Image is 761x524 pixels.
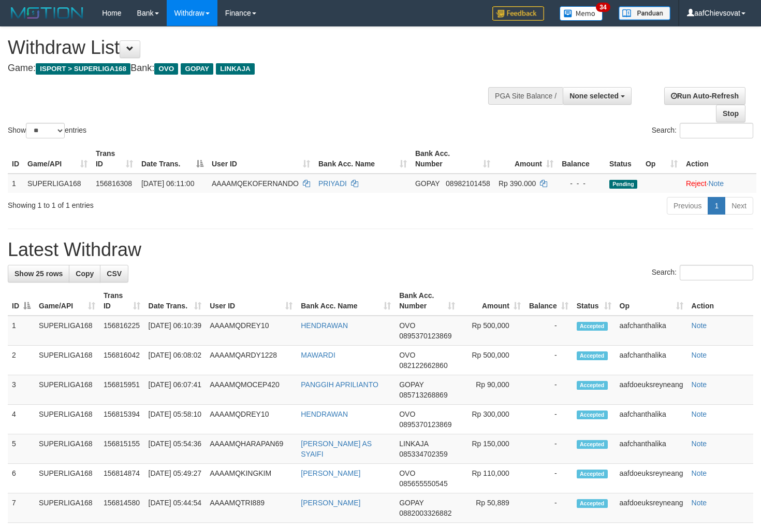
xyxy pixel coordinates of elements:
td: aafchanthalika [616,405,687,434]
td: 1 [8,174,23,193]
a: CSV [100,265,128,282]
td: aafdoeuksreyneang [616,375,687,405]
span: Accepted [577,440,608,449]
span: Rp 390.000 [499,179,536,188]
th: ID: activate to sort column descending [8,286,35,316]
th: Status: activate to sort column ascending [573,286,616,316]
a: Run Auto-Refresh [664,87,745,105]
a: 1 [708,197,725,215]
h4: Game: Bank: [8,63,497,74]
span: Accepted [577,470,608,478]
th: Date Trans.: activate to sort column ascending [144,286,206,316]
td: SUPERLIGA168 [35,375,99,405]
input: Search: [680,265,753,280]
a: Note [692,440,707,448]
a: Previous [667,197,708,215]
th: User ID: activate to sort column ascending [208,144,314,174]
span: 34 [596,3,610,12]
td: 6 [8,464,35,493]
td: Rp 500,000 [459,346,525,375]
td: Rp 90,000 [459,375,525,405]
td: 156815155 [99,434,144,464]
td: SUPERLIGA168 [35,346,99,375]
label: Search: [652,123,753,138]
span: Pending [609,180,637,189]
a: Note [692,410,707,418]
td: AAAAMQKINGKIM [206,464,297,493]
td: 5 [8,434,35,464]
span: OVO [399,469,415,477]
a: HENDRAWAN [301,410,348,418]
span: Copy 085334702359 to clipboard [399,450,447,458]
a: Stop [716,105,745,122]
td: 156815951 [99,375,144,405]
td: [DATE] 06:08:02 [144,346,206,375]
td: - [525,375,573,405]
span: Copy 0895370123869 to clipboard [399,332,451,340]
span: Copy 0882003326882 to clipboard [399,509,451,517]
img: Button%20Memo.svg [560,6,603,21]
a: Note [692,380,707,389]
td: Rp 500,000 [459,316,525,346]
td: aafchanthalika [616,346,687,375]
span: ISPORT > SUPERLIGA168 [36,63,130,75]
span: Copy 082122662860 to clipboard [399,361,447,370]
td: - [525,405,573,434]
a: [PERSON_NAME] [301,499,360,507]
a: Reject [686,179,707,188]
td: - [525,493,573,523]
td: SUPERLIGA168 [35,434,99,464]
th: Op: activate to sort column ascending [641,144,682,174]
th: Op: activate to sort column ascending [616,286,687,316]
td: [DATE] 05:58:10 [144,405,206,434]
th: Trans ID: activate to sort column ascending [92,144,137,174]
a: Note [692,351,707,359]
td: AAAAMQHARAPAN69 [206,434,297,464]
span: GOPAY [399,499,423,507]
td: aafdoeuksreyneang [616,493,687,523]
th: Game/API: activate to sort column ascending [23,144,92,174]
img: panduan.png [619,6,670,20]
a: Copy [69,265,100,282]
a: [PERSON_NAME] [301,469,360,477]
a: HENDRAWAN [301,321,348,330]
td: [DATE] 06:07:41 [144,375,206,405]
span: Accepted [577,499,608,508]
td: AAAAMQMOCEP420 [206,375,297,405]
td: Rp 110,000 [459,464,525,493]
span: Copy 085713268869 to clipboard [399,391,447,399]
a: Show 25 rows [8,265,69,282]
span: OVO [399,351,415,359]
td: 3 [8,375,35,405]
th: Amount: activate to sort column ascending [459,286,525,316]
td: 156815394 [99,405,144,434]
th: User ID: activate to sort column ascending [206,286,297,316]
th: Action [682,144,756,174]
td: 1 [8,316,35,346]
td: [DATE] 05:44:54 [144,493,206,523]
span: Accepted [577,410,608,419]
th: Bank Acc. Number: activate to sort column ascending [395,286,459,316]
td: 156814874 [99,464,144,493]
div: Showing 1 to 1 of 1 entries [8,196,310,210]
label: Search: [652,265,753,280]
span: Copy 085655550545 to clipboard [399,479,447,488]
td: SUPERLIGA168 [35,493,99,523]
h1: Latest Withdraw [8,239,753,260]
input: Search: [680,123,753,138]
span: Copy 0895370123869 to clipboard [399,420,451,429]
td: AAAAMQARDY1228 [206,346,297,375]
span: Accepted [577,351,608,360]
span: GOPAY [181,63,213,75]
a: Note [692,469,707,477]
select: Showentries [26,123,65,138]
td: AAAAMQTRI889 [206,493,297,523]
th: Balance [558,144,605,174]
th: Bank Acc. Name: activate to sort column ascending [297,286,395,316]
label: Show entries [8,123,86,138]
span: LINKAJA [216,63,255,75]
span: GOPAY [399,380,423,389]
a: Note [692,321,707,330]
span: Copy [76,270,94,278]
th: Trans ID: activate to sort column ascending [99,286,144,316]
